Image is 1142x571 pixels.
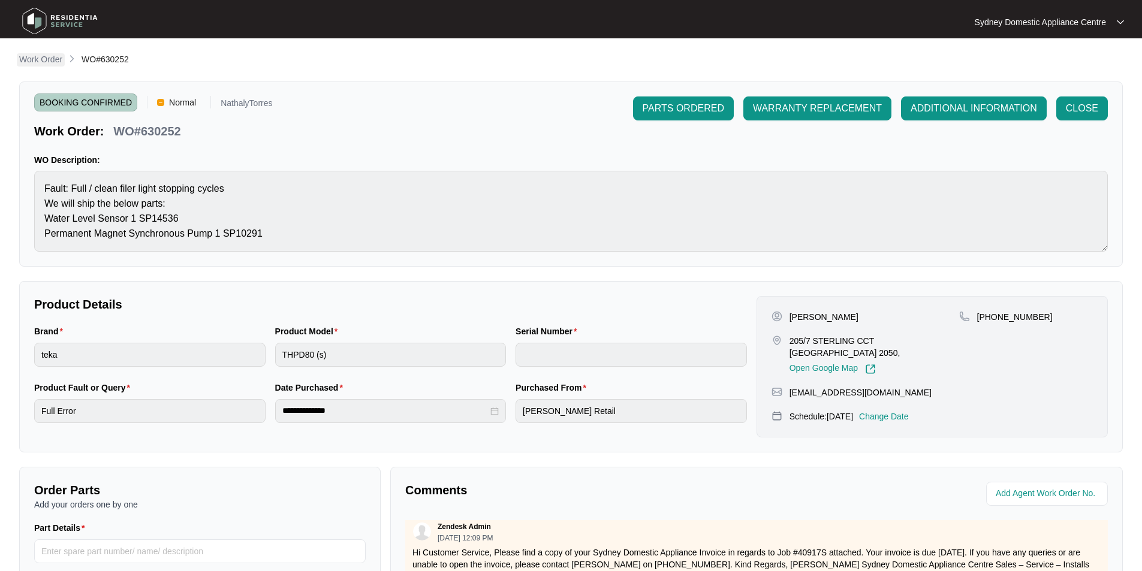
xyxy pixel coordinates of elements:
label: Purchased From [516,382,591,394]
span: Normal [164,93,201,111]
input: Brand [34,343,266,367]
button: PARTS ORDERED [633,96,734,120]
img: map-pin [959,311,970,322]
label: Brand [34,325,68,337]
p: Product Details [34,296,747,313]
span: WO#630252 [82,55,129,64]
input: Date Purchased [282,404,489,417]
p: [PHONE_NUMBER] [977,311,1053,323]
button: ADDITIONAL INFORMATION [901,96,1047,120]
input: Serial Number [516,343,747,367]
span: BOOKING CONFIRMED [34,93,137,111]
img: map-pin [772,386,782,397]
input: Part Details [34,539,366,563]
p: WO#630252 [113,123,180,140]
span: ADDITIONAL INFORMATION [911,101,1037,116]
p: [DATE] 12:09 PM [438,534,493,542]
p: Zendesk Admin [438,522,491,531]
img: user.svg [413,522,431,540]
img: user-pin [772,311,782,322]
p: Comments [405,482,748,499]
label: Serial Number [516,325,581,337]
input: Purchased From [516,399,747,423]
img: map-pin [772,335,782,346]
img: dropdown arrow [1117,19,1124,25]
button: CLOSE [1056,96,1108,120]
p: [EMAIL_ADDRESS][DOMAIN_NAME] [790,386,932,398]
textarea: Fault: Full / clean filer light stopping cycles We will ship the below parts: Water Level Sensor ... [34,171,1108,252]
img: Link-External [865,364,876,374]
p: Sydney Domestic Appliance Centre [975,16,1106,28]
label: Product Fault or Query [34,382,135,394]
input: Product Model [275,343,507,367]
p: Work Order: [34,123,104,140]
span: WARRANTY REPLACEMENT [753,101,882,116]
p: NathalyTorres [221,99,272,111]
span: PARTS ORDERED [643,101,724,116]
label: Part Details [34,522,90,534]
img: map-pin [772,410,782,421]
p: [PERSON_NAME] [790,311,858,323]
p: Add your orders one by one [34,499,366,510]
p: 205/7 STERLING CCT [GEOGRAPHIC_DATA] 2050, [790,335,959,359]
label: Product Model [275,325,343,337]
input: Product Fault or Query [34,399,266,423]
p: Schedule: [DATE] [790,410,853,422]
p: Work Order [19,53,62,65]
p: Order Parts [34,482,366,499]
button: WARRANTY REPLACEMENT [743,96,891,120]
label: Date Purchased [275,382,348,394]
p: WO Description: [34,154,1108,166]
input: Add Agent Work Order No. [996,487,1101,501]
img: chevron-right [67,54,77,64]
p: Change Date [859,410,909,422]
img: Vercel Logo [157,99,164,106]
span: CLOSE [1066,101,1098,116]
img: residentia service logo [18,3,102,39]
a: Open Google Map [790,364,876,374]
a: Work Order [17,53,65,67]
